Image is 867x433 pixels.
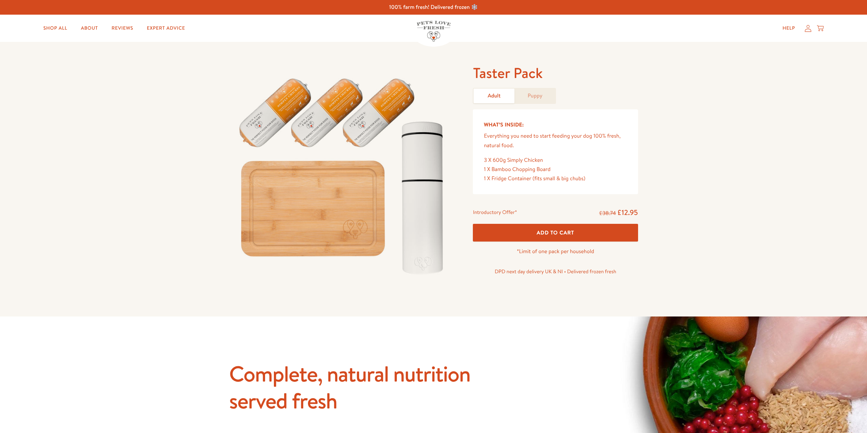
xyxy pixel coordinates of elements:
[229,360,502,414] h2: Complete, natural nutrition served fresh
[777,21,801,35] a: Help
[417,21,451,42] img: Pets Love Fresh
[484,166,551,173] span: 1 X Bamboo Chopping Board
[229,64,457,282] img: Taster Pack - Adult
[474,89,514,103] a: Adult
[537,229,574,236] span: Add To Cart
[484,174,627,183] div: 1 X Fridge Container (fits small & big chubs)
[75,21,103,35] a: About
[484,156,627,165] div: 3 X 600g Simply Chicken
[473,267,638,276] p: DPD next day delivery UK & NI • Delivered frozen fresh
[141,21,190,35] a: Expert Advice
[38,21,73,35] a: Shop All
[473,208,517,218] div: Introductory Offer*
[514,89,555,103] a: Puppy
[617,207,638,217] span: £12.95
[599,210,616,217] s: £38.74
[106,21,139,35] a: Reviews
[473,247,638,256] p: *Limit of one pack per household
[473,224,638,242] button: Add To Cart
[473,64,638,82] h1: Taster Pack
[484,132,627,150] p: Everything you need to start feeding your dog 100% fresh, natural food.
[484,120,627,129] h5: What’s Inside:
